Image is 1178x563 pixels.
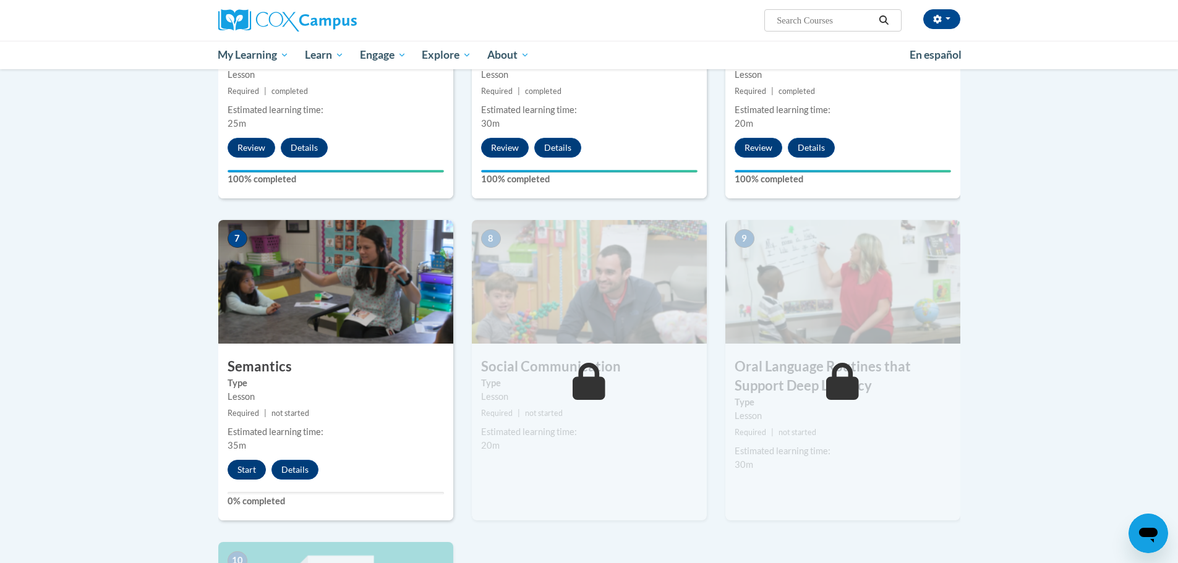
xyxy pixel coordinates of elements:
div: Lesson [735,409,951,423]
button: Details [271,460,318,480]
div: Estimated learning time: [481,103,698,117]
input: Search Courses [775,13,874,28]
div: Main menu [200,41,979,69]
button: Details [534,138,581,158]
div: Lesson [228,68,444,82]
span: | [771,87,774,96]
a: Engage [352,41,414,69]
label: 0% completed [228,494,444,508]
a: Explore [414,41,479,69]
span: Learn [305,48,344,62]
div: Estimated learning time: [481,425,698,439]
button: Start [228,460,266,480]
img: Cox Campus [218,9,357,32]
div: Your progress [228,170,444,172]
span: not started [525,408,563,418]
a: Cox Campus [218,9,453,32]
span: completed [271,87,308,96]
span: 30m [481,118,500,129]
span: Required [481,408,513,418]
span: Required [228,408,259,418]
span: 35m [228,440,246,451]
label: 100% completed [481,172,698,186]
h3: Semantics [218,357,453,376]
button: Details [788,138,835,158]
span: My Learning [218,48,289,62]
span: 8 [481,229,501,248]
span: 30m [735,459,753,470]
div: Estimated learning time: [735,103,951,117]
iframe: Button to launch messaging window [1129,514,1168,553]
div: Estimated learning time: [735,444,951,458]
span: Required [228,87,259,96]
img: Course Image [725,220,960,344]
span: Explore [422,48,471,62]
div: Estimated learning time: [228,425,444,439]
span: En español [910,48,962,61]
label: Type [481,376,698,390]
span: | [518,87,520,96]
span: 7 [228,229,247,248]
span: | [771,428,774,437]
span: completed [525,87,561,96]
img: Course Image [218,220,453,344]
button: Account Settings [923,9,960,29]
div: Estimated learning time: [228,103,444,117]
span: | [518,408,520,418]
label: Type [735,396,951,409]
span: not started [779,428,816,437]
label: 100% completed [735,172,951,186]
span: | [264,87,267,96]
div: Lesson [735,68,951,82]
span: Required [735,87,766,96]
button: Review [735,138,782,158]
img: Course Image [472,220,707,344]
span: 20m [735,118,753,129]
button: Details [281,138,328,158]
span: completed [779,87,815,96]
label: Type [228,376,444,390]
div: Your progress [481,170,698,172]
button: Search [874,13,893,28]
span: Required [481,87,513,96]
div: Lesson [481,68,698,82]
span: About [487,48,529,62]
span: 9 [735,229,754,248]
div: Lesson [228,390,444,404]
a: About [479,41,537,69]
a: My Learning [210,41,297,69]
h3: Oral Language Routines that Support Deep Literacy [725,357,960,396]
span: not started [271,408,309,418]
a: Learn [297,41,352,69]
div: Lesson [481,390,698,404]
span: | [264,408,267,418]
span: 20m [481,440,500,451]
span: Engage [360,48,406,62]
label: 100% completed [228,172,444,186]
span: 25m [228,118,246,129]
button: Review [481,138,529,158]
div: Your progress [735,170,951,172]
h3: Social Communication [472,357,707,376]
span: Required [735,428,766,437]
button: Review [228,138,275,158]
a: En español [902,42,970,68]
